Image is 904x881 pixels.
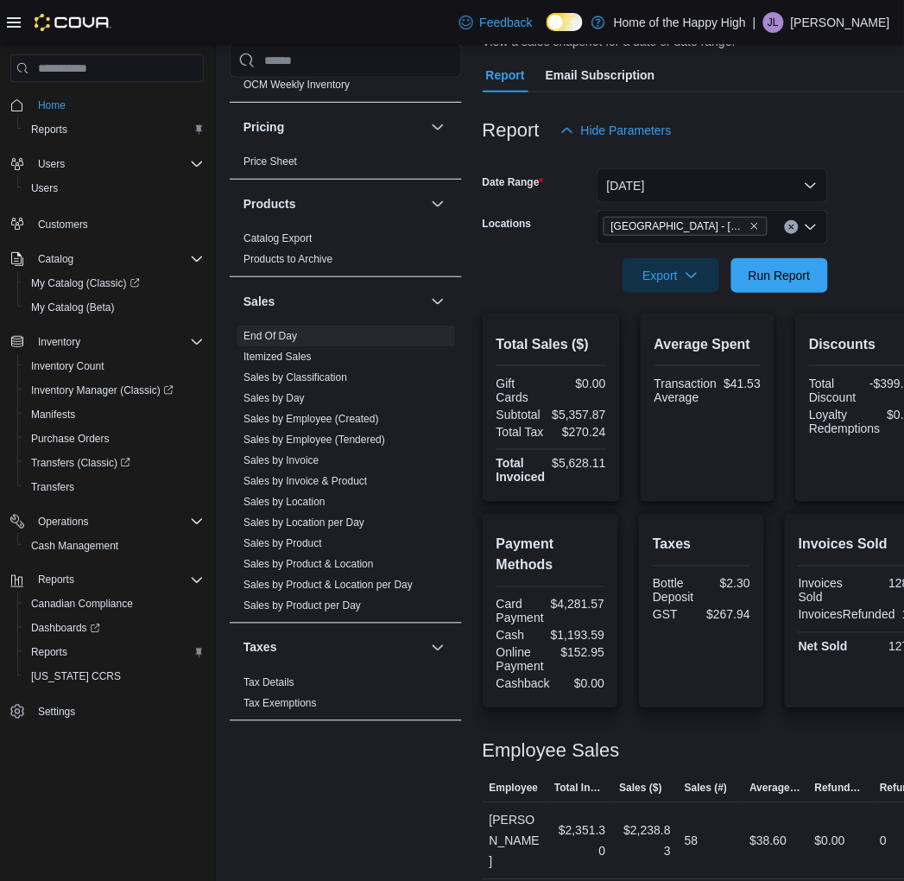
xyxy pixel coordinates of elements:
button: Cash Management [17,534,211,558]
span: Reports [31,646,67,660]
button: Reports [17,117,211,142]
span: Sales by Employee (Created) [243,412,379,426]
p: [PERSON_NAME] [791,12,890,33]
div: Taxes [230,672,462,720]
div: Online Payment [496,646,547,674]
div: Sales [230,326,462,623]
div: $1,193.59 [551,629,604,643]
span: Catalog [31,249,204,269]
a: Purchase Orders [24,428,117,449]
button: [DATE] [597,168,828,203]
div: Pricing [230,151,462,179]
div: Subtotal [496,408,546,421]
span: Cash Management [24,536,204,556]
span: Reports [31,123,67,136]
a: Sales by Location per Day [243,517,364,529]
button: Catalog [3,247,211,271]
span: Users [31,181,58,195]
a: Inventory Count [24,356,111,377]
span: Customers [31,212,204,234]
div: Total Tax [496,425,548,439]
span: Itemized Sales [243,350,312,364]
a: Itemized Sales [243,351,312,363]
strong: Total Invoiced [496,457,546,485]
span: Dashboards [31,622,100,636]
a: Feedback [452,5,540,40]
button: Sales [427,291,448,312]
span: Manifests [24,404,204,425]
span: Sales (#) [685,782,727,795]
button: Manifests [17,402,211,427]
a: Tax Details [243,676,294,688]
button: Home [3,92,211,117]
span: Inventory Count [24,356,204,377]
span: Sales by Day [243,391,305,405]
a: Sales by Product & Location per Day [243,579,413,591]
a: Catalog Export [243,232,312,244]
button: Remove Edmonton - Clareview - Fire & Flower from selection in this group [749,221,760,231]
div: Total Discount [809,377,860,404]
span: Report [486,58,525,92]
span: Inventory Count [31,359,104,373]
div: $0.00 [557,677,604,691]
h3: Products [243,195,296,212]
span: Users [24,178,204,199]
span: Home [38,98,66,112]
span: Total Invoiced [554,782,605,795]
span: Inventory Manager (Classic) [24,380,204,401]
span: Home [31,94,204,116]
span: Transfers (Classic) [31,456,130,470]
div: Loyalty Redemptions [809,408,881,435]
nav: Complex example [10,86,204,770]
label: Locations [483,217,532,231]
button: Purchase Orders [17,427,211,451]
div: 58 [685,831,699,852]
span: Edmonton - Clareview - Fire & Flower [604,217,768,236]
a: Home [31,95,73,116]
h3: Pricing [243,118,284,136]
button: Operations [31,511,96,532]
div: Gift Cards [496,377,548,404]
span: Price Sheet [243,155,297,168]
button: Reports [3,568,211,593]
p: Home of the Happy High [614,12,746,33]
a: Inventory Manager (Classic) [17,378,211,402]
a: Sales by Invoice & Product [243,475,367,487]
span: Cash Management [31,539,118,553]
a: Products to Archive [243,253,332,265]
span: Sales by Product & Location per Day [243,578,413,592]
span: Operations [31,511,204,532]
span: Customers [38,218,88,231]
a: My Catalog (Classic) [24,273,147,294]
div: 0 [880,831,887,852]
span: Canadian Compliance [31,598,133,612]
span: Manifests [31,408,75,421]
h3: Taxes [243,639,277,656]
a: [US_STATE] CCRS [24,667,128,688]
input: Dark Mode [547,13,583,31]
div: $2.30 [705,577,750,591]
span: Tax Details [243,675,294,689]
span: My Catalog (Beta) [24,297,204,318]
span: Settings [31,701,204,723]
a: Settings [31,702,82,723]
span: Reports [31,570,204,591]
span: Catalog [38,252,73,266]
h3: Report [483,120,540,141]
div: $5,628.11 [553,457,606,471]
span: Transfers [24,477,204,498]
span: My Catalog (Classic) [24,273,204,294]
a: Customers [31,214,95,235]
div: $0.00 [815,831,845,852]
a: Canadian Compliance [24,594,140,615]
h3: Employee Sales [483,741,620,762]
div: InvoicesRefunded [799,608,895,622]
button: Hide Parameters [553,113,679,148]
a: Sales by Classification [243,371,347,383]
span: Refunds ($) [815,782,866,795]
div: $5,357.87 [553,408,606,421]
h2: Average Spent [654,334,761,355]
span: Sales by Invoice & Product [243,474,367,488]
div: Transaction Average [654,377,718,404]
